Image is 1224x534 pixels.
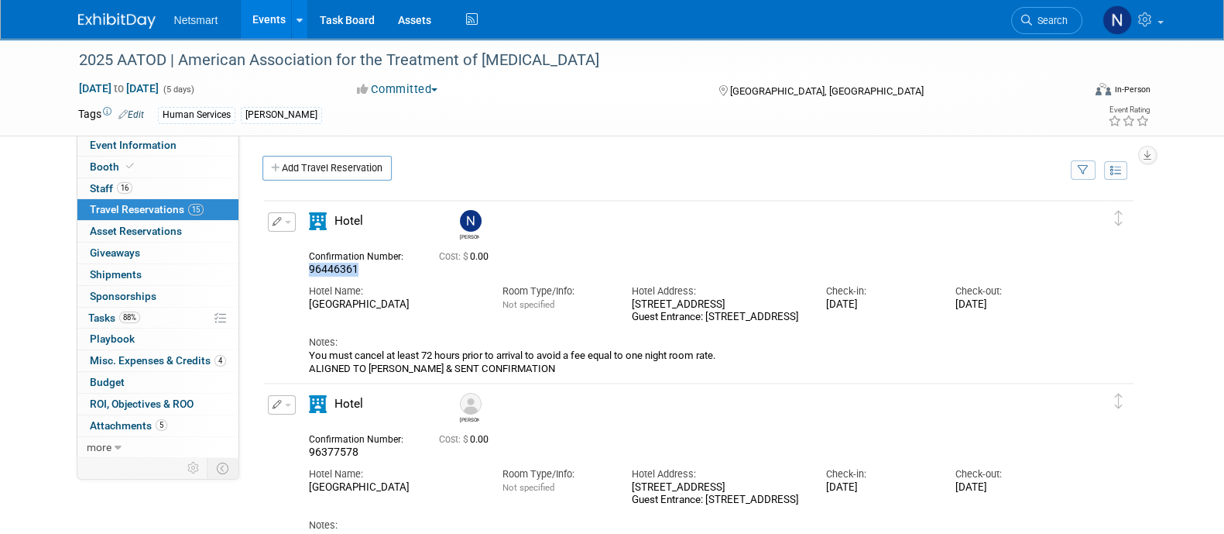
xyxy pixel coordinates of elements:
[162,84,194,95] span: (5 days)
[309,336,1061,350] div: Notes:
[174,14,218,26] span: Netsmart
[77,372,238,393] a: Budget
[90,354,226,367] span: Misc. Expenses & Credits
[309,395,327,413] i: Hotel
[460,415,479,423] div: Casey Andrews
[1115,394,1123,409] i: Click and drag to move item
[1095,83,1111,95] img: Format-Inperson.png
[632,284,802,298] div: Hotel Address:
[77,308,238,329] a: Tasks88%
[207,458,238,478] td: Toggle Event Tabs
[77,178,238,199] a: Staff16
[74,47,1059,74] div: 2025 AATOD | American Association for the Treatment of [MEDICAL_DATA]
[78,81,159,95] span: [DATE] [DATE]
[126,162,134,171] i: Booth reservation complete
[955,481,1061,494] div: [DATE]
[1115,211,1123,226] i: Click and drag to move item
[825,284,931,298] div: Check-in:
[111,82,126,95] span: to
[309,467,479,481] div: Hotel Name:
[188,204,204,215] span: 15
[456,393,483,423] div: Casey Andrews
[77,157,238,177] a: Booth
[90,246,140,259] span: Giveaways
[309,263,358,275] span: 96446361
[90,332,135,345] span: Playbook
[262,156,392,181] a: Add Travel Reservation
[309,246,416,263] div: Confirmation Number:
[502,467,609,481] div: Room Type/Info:
[77,437,238,458] a: more
[77,264,238,285] a: Shipments
[90,203,204,215] span: Travel Reservations
[90,268,142,281] span: Shipments
[156,419,167,431] span: 5
[1078,166,1089,176] i: Filter by Traveler
[87,441,111,453] span: more
[180,458,207,478] td: Personalize Event Tab Strip
[77,199,238,220] a: Travel Reservations15
[77,394,238,415] a: ROI, Objectives & ROO
[502,299,554,310] span: Not specified
[117,182,132,194] span: 16
[456,210,483,240] div: Nina Finn
[502,284,609,298] div: Room Type/Info:
[309,212,327,230] i: Hotel
[309,446,358,458] span: 96377578
[90,419,167,432] span: Attachments
[502,482,554,493] span: Not specified
[77,221,238,242] a: Asset Reservations
[78,106,144,124] td: Tags
[158,107,235,123] div: Human Services
[955,298,1061,312] div: [DATE]
[77,329,238,350] a: Playbook
[77,350,238,371] a: Misc. Expenses & Credits4
[460,232,479,240] div: Nina Finn
[1102,5,1132,35] img: Nina Finn
[78,13,156,29] img: ExhibitDay
[90,376,125,388] span: Budget
[632,467,802,481] div: Hotel Address:
[214,355,226,367] span: 4
[90,398,194,410] span: ROI, Objectives & ROO
[88,312,140,324] span: Tasks
[955,467,1061,481] div: Check-out:
[460,210,482,232] img: Nina Finn
[825,467,931,481] div: Check-in:
[90,290,156,302] span: Sponsorships
[77,415,238,436] a: Attachments5
[632,481,802,508] div: [STREET_ADDRESS] Guest Entrance: [STREET_ADDRESS]
[241,107,322,123] div: [PERSON_NAME]
[1011,7,1082,34] a: Search
[1113,84,1150,95] div: In-Person
[90,225,182,237] span: Asset Reservations
[309,350,1061,375] div: You must cancel at least 72 hours prior to arrival to avoid a fee equal to one night room rate. A...
[460,393,482,415] img: Casey Andrews
[309,429,416,446] div: Confirmation Number:
[1032,15,1068,26] span: Search
[90,160,137,173] span: Booth
[309,298,479,312] div: [GEOGRAPHIC_DATA]
[90,139,177,151] span: Event Information
[351,81,444,98] button: Committed
[1107,106,1149,114] div: Event Rating
[439,434,495,445] span: 0.00
[334,214,363,228] span: Hotel
[77,135,238,156] a: Event Information
[334,397,363,411] span: Hotel
[439,251,470,262] span: Cost: $
[439,434,470,445] span: Cost: $
[730,85,924,97] span: [GEOGRAPHIC_DATA], [GEOGRAPHIC_DATA]
[309,518,1061,532] div: Notes:
[825,481,931,494] div: [DATE]
[309,481,479,494] div: [GEOGRAPHIC_DATA]
[118,109,144,120] a: Edit
[825,298,931,312] div: [DATE]
[309,284,479,298] div: Hotel Name:
[439,251,495,262] span: 0.00
[77,286,238,307] a: Sponsorships
[77,243,238,264] a: Giveaways
[90,182,132,195] span: Staff
[632,298,802,325] div: [STREET_ADDRESS] Guest Entrance: [STREET_ADDRESS]
[991,81,1150,104] div: Event Format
